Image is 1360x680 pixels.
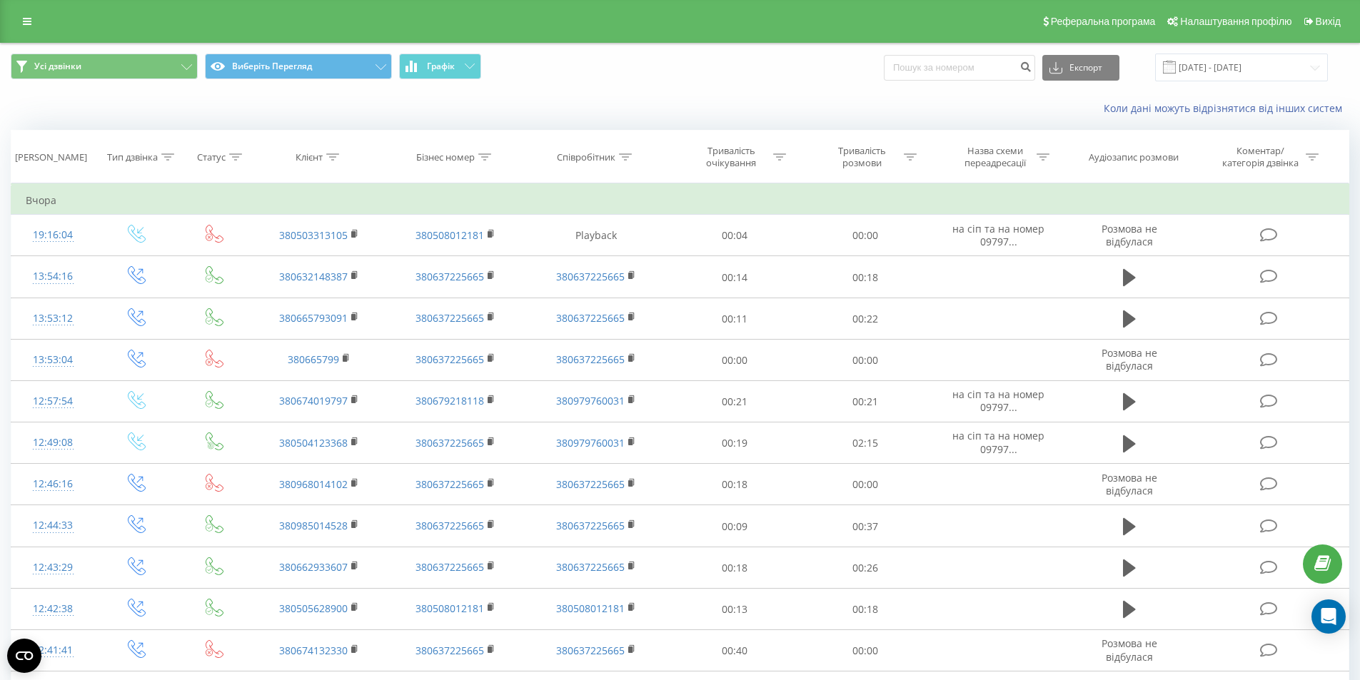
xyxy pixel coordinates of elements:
[34,60,81,72] font: Усі дзвінки
[279,519,348,532] a: 380985014528
[1180,16,1291,27] font: Налаштування профілю
[722,395,747,408] font: 00:21
[722,644,747,657] font: 00:40
[952,429,1044,455] font: на сіп та на номер 09797...
[852,519,878,533] font: 00:37
[15,151,87,163] font: [PERSON_NAME]
[852,602,878,616] font: 00:18
[852,270,878,284] font: 00:18
[722,353,747,367] font: 00:00
[556,519,625,532] font: 380637225665
[26,193,56,207] font: Вчора
[557,151,615,163] font: Співробітник
[852,312,878,325] font: 00:22
[1102,471,1157,497] font: Розмова не відбулася
[1051,16,1156,27] font: Реферальна програма
[415,560,484,574] a: 380637225665
[33,311,73,325] font: 13:53:12
[415,602,484,615] a: 380508012181
[1102,636,1157,663] font: Розмова не відбулася
[279,228,348,242] a: 380503313105
[415,644,484,657] a: 380637225665
[232,60,312,72] font: Виберіть Перегляд
[33,560,73,574] font: 12:43:29
[556,270,625,283] a: 380637225665
[556,352,625,366] a: 380637225665
[1222,144,1299,169] font: Коментар/категорія дзвінка
[1069,61,1102,73] font: Експорт
[1104,101,1349,115] a: Коли дані можуть відрізнятися від інших систем
[415,477,484,491] a: 380637225665
[952,222,1044,248] font: на сіп та на номер 09797...
[706,144,756,169] font: Тривалість очікування
[575,228,617,242] font: Playback
[415,311,484,325] font: 380637225665
[415,352,484,366] a: 380637225665
[722,561,747,574] font: 00:18
[556,602,625,615] a: 380508012181
[427,60,455,72] font: Графік
[722,228,747,242] font: 00:04
[399,54,481,79] button: Графік
[205,54,392,79] button: Виберіть Перегляд
[415,394,484,407] a: 380679218118
[1104,101,1342,115] font: Коли дані можуть відрізнятися від інших систем
[415,228,484,242] a: 380508012181
[33,228,73,241] font: 19:16:04
[279,477,348,491] a: 380968014102
[884,55,1035,81] input: Пошук за номером
[279,394,348,407] a: 380674019797
[11,54,198,79] button: Усі дзвінки
[852,644,878,657] font: 00:00
[1102,346,1157,372] font: Розмова не відбулася
[722,436,747,450] font: 00:19
[852,436,878,450] font: 02:15
[415,270,484,283] font: 380637225665
[556,477,625,491] a: 380637225665
[415,436,484,450] a: 380637225665
[1102,222,1157,248] font: Розмова не відбулася
[279,602,348,615] a: 380505628900
[279,560,348,574] font: 380662933607
[722,602,747,616] font: 00:13
[556,560,625,574] a: 380637225665
[33,602,73,615] font: 12:42:38
[556,644,625,657] a: 380637225665
[416,151,475,163] font: Бізнес номер
[556,394,625,407] a: 380979760031
[852,478,878,492] font: 00:00
[415,519,484,532] a: 380637225665
[722,312,747,325] font: 00:11
[279,436,348,450] a: 380504123368
[838,144,886,169] font: Тривалість розмови
[952,387,1044,414] font: на сіп та на номер 09797...
[279,644,348,657] a: 380674132330
[722,270,747,284] font: 00:14
[964,144,1026,169] font: Назва схеми переадресації
[279,270,348,283] a: 380632148387
[288,352,339,366] a: 380665799
[852,395,878,408] font: 00:21
[556,436,625,450] a: 380979760031
[279,311,348,325] a: 380665793091
[33,394,73,407] font: 12:57:54
[33,435,73,449] font: 12:49:08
